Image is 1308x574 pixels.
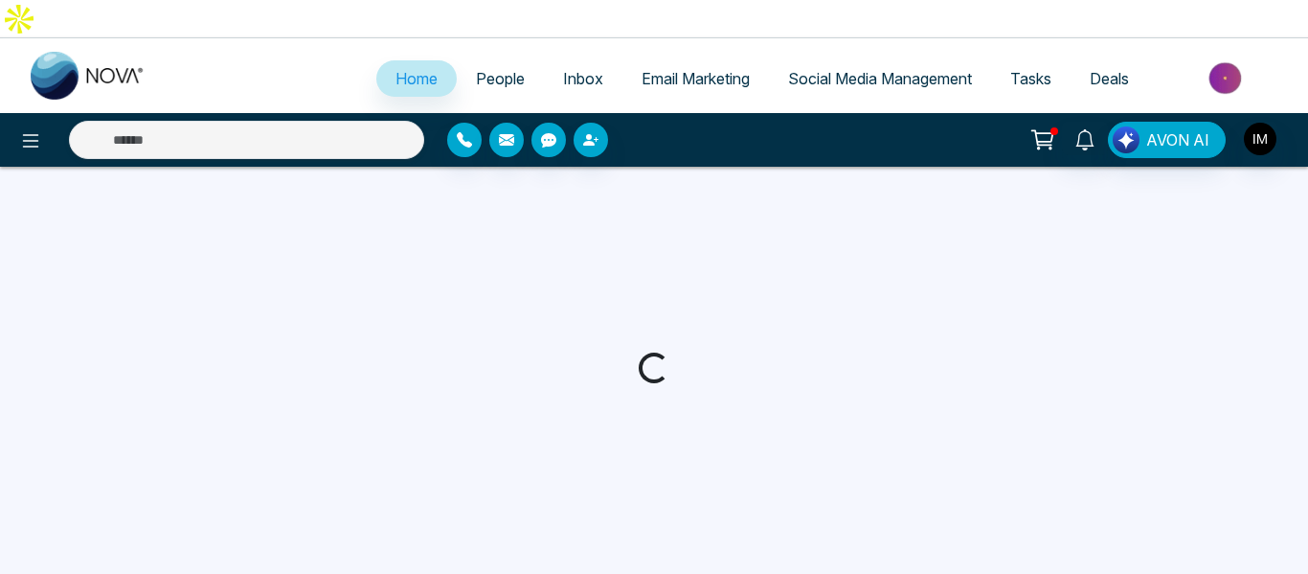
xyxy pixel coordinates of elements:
[376,60,457,97] a: Home
[1090,69,1129,88] span: Deals
[1071,60,1148,97] a: Deals
[544,60,622,97] a: Inbox
[642,69,750,88] span: Email Marketing
[788,69,972,88] span: Social Media Management
[1113,126,1139,153] img: Lead Flow
[1108,122,1226,158] button: AVON AI
[1158,57,1297,100] img: Market-place.gif
[769,60,991,97] a: Social Media Management
[31,52,146,100] img: Nova CRM Logo
[1146,128,1209,151] span: AVON AI
[476,69,525,88] span: People
[395,69,438,88] span: Home
[1244,123,1276,155] img: User Avatar
[563,69,603,88] span: Inbox
[1010,69,1051,88] span: Tasks
[457,60,544,97] a: People
[622,60,769,97] a: Email Marketing
[991,60,1071,97] a: Tasks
